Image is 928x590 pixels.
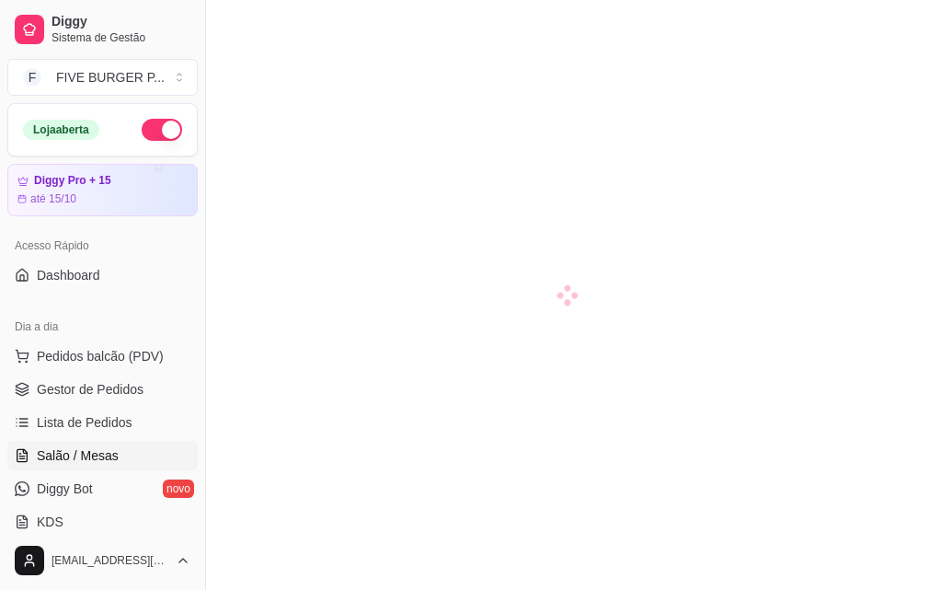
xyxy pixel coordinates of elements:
[37,347,164,365] span: Pedidos balcão (PDV)
[7,260,198,290] a: Dashboard
[37,480,93,498] span: Diggy Bot
[37,266,100,284] span: Dashboard
[37,446,119,465] span: Salão / Mesas
[7,408,198,437] a: Lista de Pedidos
[7,231,198,260] div: Acesso Rápido
[142,119,182,141] button: Alterar Status
[7,538,198,583] button: [EMAIL_ADDRESS][DOMAIN_NAME]
[7,507,198,537] a: KDS
[37,413,132,432] span: Lista de Pedidos
[23,120,99,140] div: Loja aberta
[7,441,198,470] a: Salão / Mesas
[7,474,198,503] a: Diggy Botnovo
[7,341,198,371] button: Pedidos balcão (PDV)
[52,14,190,30] span: Diggy
[37,380,143,399] span: Gestor de Pedidos
[7,7,198,52] a: DiggySistema de Gestão
[56,68,165,87] div: FIVE BURGER P ...
[52,553,168,568] span: [EMAIL_ADDRESS][DOMAIN_NAME]
[7,59,198,96] button: Select a team
[7,164,198,216] a: Diggy Pro + 15até 15/10
[7,375,198,404] a: Gestor de Pedidos
[30,191,76,206] article: até 15/10
[34,174,111,188] article: Diggy Pro + 15
[37,513,63,531] span: KDS
[23,68,41,87] span: F
[52,30,190,45] span: Sistema de Gestão
[7,312,198,341] div: Dia a dia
